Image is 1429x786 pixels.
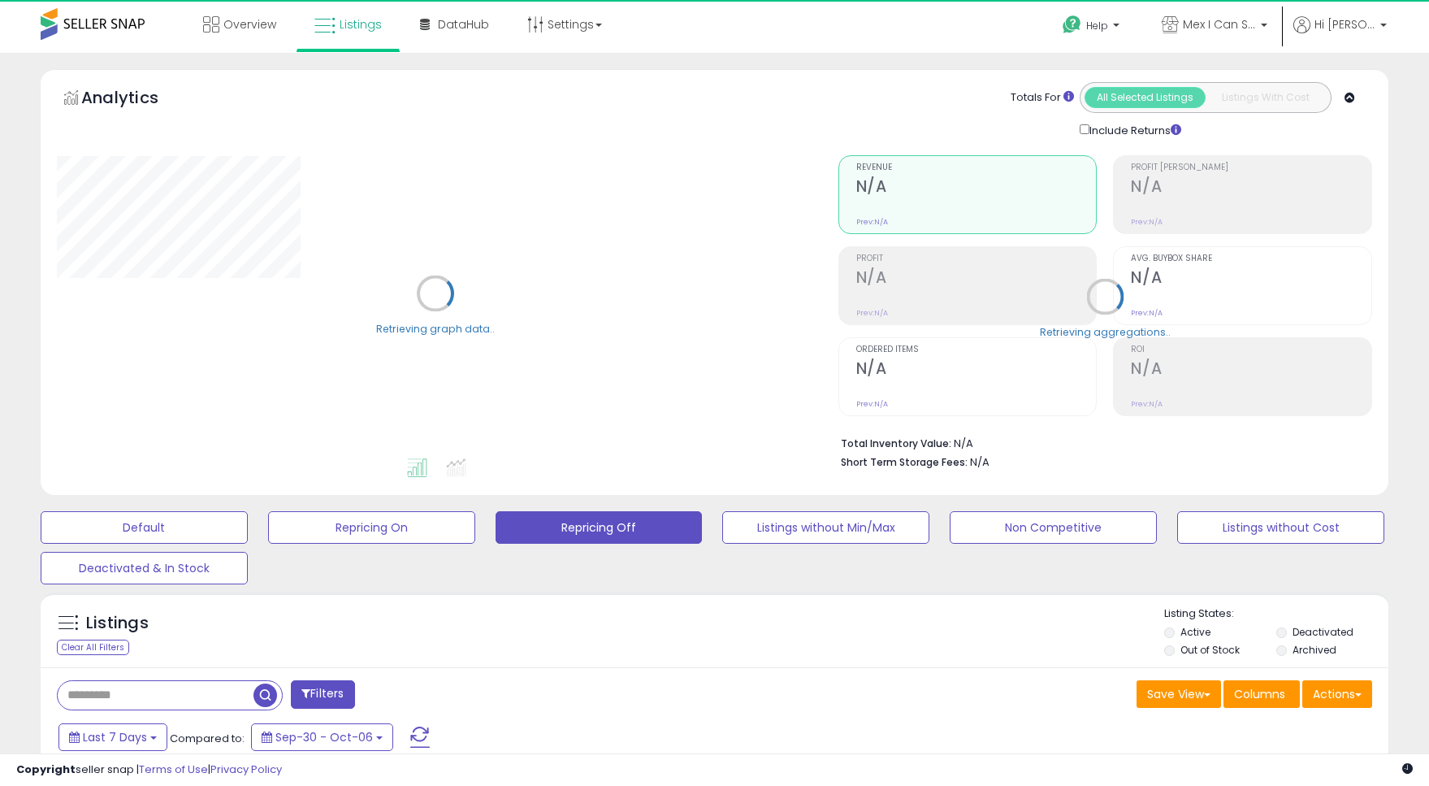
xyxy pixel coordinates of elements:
a: Hi [PERSON_NAME] [1293,16,1387,53]
div: Retrieving aggregations.. [1040,324,1171,339]
button: Repricing Off [496,511,703,544]
div: Retrieving graph data.. [376,321,495,336]
button: Non Competitive [950,511,1157,544]
button: Default [41,511,248,544]
strong: Copyright [16,762,76,777]
i: Get Help [1062,15,1082,35]
span: Help [1086,19,1108,33]
div: Include Returns [1067,121,1202,139]
button: Listings With Cost [1205,87,1326,108]
span: Overview [223,16,276,33]
a: Help [1050,2,1136,53]
span: Hi [PERSON_NAME] [1314,16,1375,33]
span: Listings [340,16,382,33]
button: Listings without Min/Max [722,511,929,544]
h5: Analytics [81,86,190,113]
span: DataHub [438,16,489,33]
button: Repricing On [268,511,475,544]
div: seller snap | | [16,762,282,778]
button: Listings without Cost [1177,511,1384,544]
button: All Selected Listings [1085,87,1206,108]
div: Totals For [1011,90,1074,106]
span: Mex I Can Sweetness [1183,16,1256,33]
button: Deactivated & In Stock [41,552,248,584]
